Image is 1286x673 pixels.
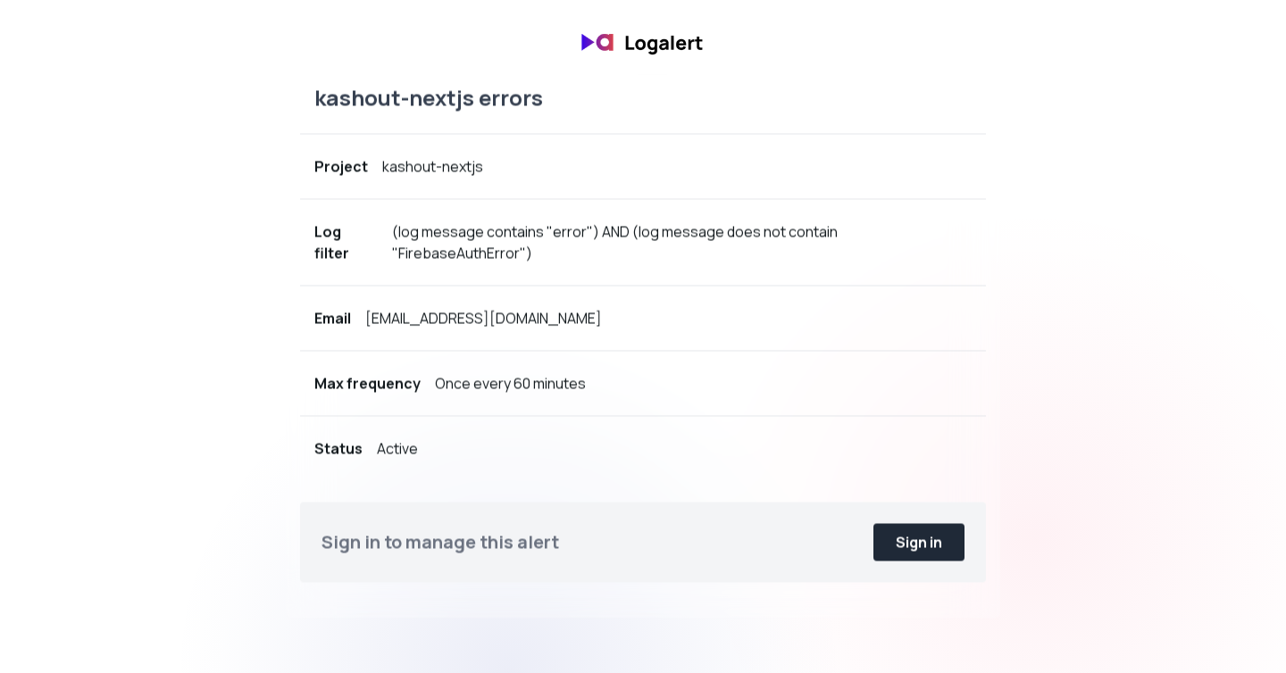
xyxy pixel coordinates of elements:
div: kashout-nextjs errors [300,70,986,134]
div: (log message contains "error") AND (log message does not contain "FirebaseAuthError") [392,221,972,264]
div: Email [314,308,351,329]
div: Log filter [314,221,378,264]
div: Max frequency [314,373,421,395]
div: kashout-nextjs [382,156,483,178]
div: Active [377,438,418,460]
div: Project [314,156,368,178]
img: banner logo [572,21,714,63]
div: Status [314,438,363,460]
div: [EMAIL_ADDRESS][DOMAIN_NAME] [365,308,602,329]
div: Sign in to manage this alert [321,530,559,555]
button: Sign in [873,524,964,561]
div: Sign in [896,532,942,553]
div: Once every 60 minutes [435,373,586,395]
